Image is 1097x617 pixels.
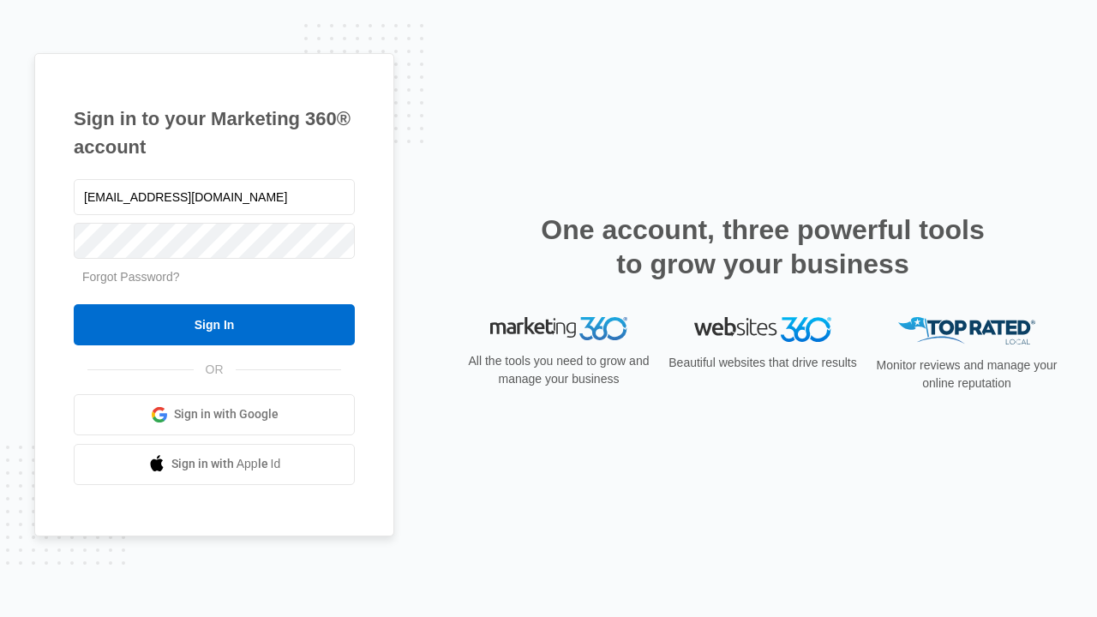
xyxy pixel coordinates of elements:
[82,270,180,284] a: Forgot Password?
[171,455,281,473] span: Sign in with Apple Id
[74,394,355,435] a: Sign in with Google
[463,352,655,388] p: All the tools you need to grow and manage your business
[194,361,236,379] span: OR
[174,405,279,423] span: Sign in with Google
[490,317,627,341] img: Marketing 360
[898,317,1035,345] img: Top Rated Local
[74,179,355,215] input: Email
[74,304,355,345] input: Sign In
[871,356,1063,392] p: Monitor reviews and manage your online reputation
[74,105,355,161] h1: Sign in to your Marketing 360® account
[667,354,859,372] p: Beautiful websites that drive results
[694,317,831,342] img: Websites 360
[536,213,990,281] h2: One account, three powerful tools to grow your business
[74,444,355,485] a: Sign in with Apple Id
